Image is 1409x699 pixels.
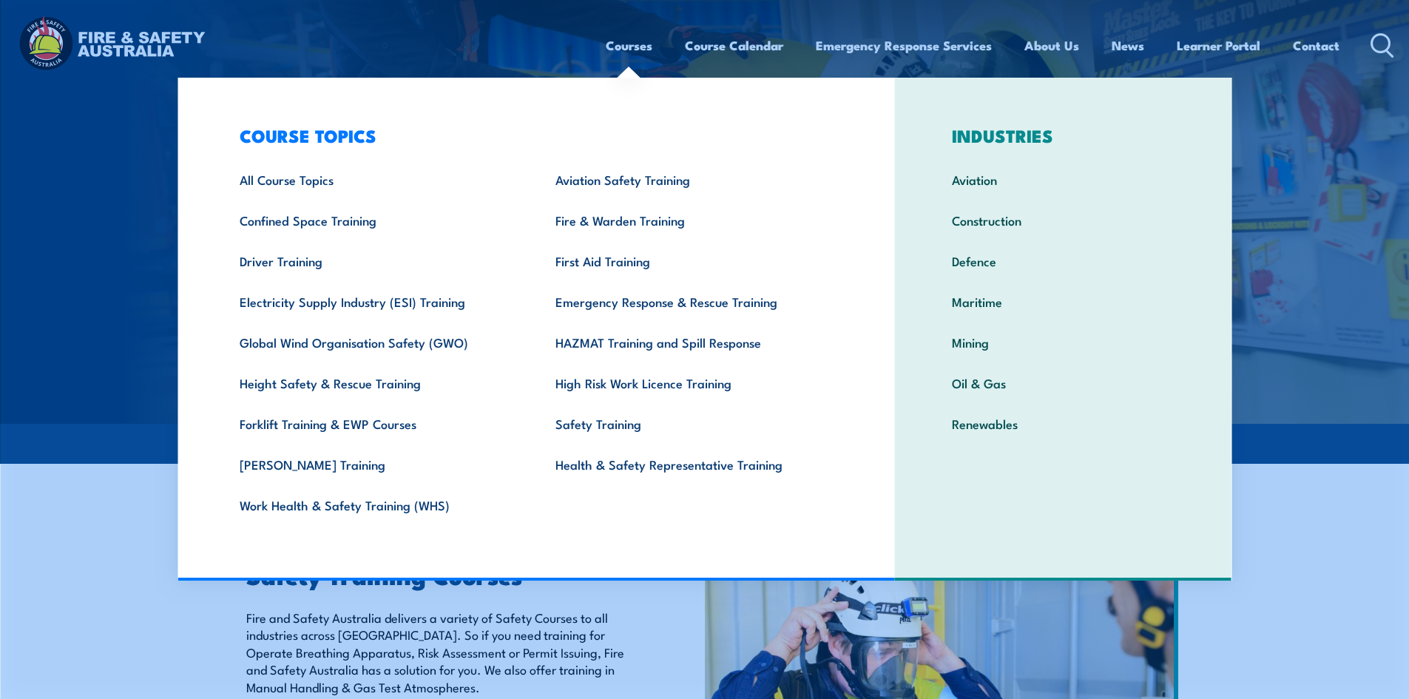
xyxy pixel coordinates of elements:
a: Construction [929,200,1197,240]
a: Renewables [929,403,1197,444]
a: Course Calendar [685,26,783,65]
a: News [1112,26,1144,65]
h3: COURSE TOPICS [217,125,848,146]
a: Work Health & Safety Training (WHS) [217,484,533,525]
a: Mining [929,322,1197,362]
a: High Risk Work Licence Training [533,362,848,403]
a: Height Safety & Rescue Training [217,362,533,403]
a: Safety Training [533,403,848,444]
p: Fire and Safety Australia delivers a variety of Safety Courses to all industries across [GEOGRAPH... [246,609,637,695]
a: Courses [606,26,652,65]
a: Aviation Safety Training [533,159,848,200]
a: Contact [1293,26,1339,65]
a: Oil & Gas [929,362,1197,403]
a: Emergency Response Services [816,26,992,65]
a: Fire & Warden Training [533,200,848,240]
a: Learner Portal [1177,26,1260,65]
h3: INDUSTRIES [929,125,1197,146]
a: Aviation [929,159,1197,200]
a: Defence [929,240,1197,281]
a: Maritime [929,281,1197,322]
a: Forklift Training & EWP Courses [217,403,533,444]
a: First Aid Training [533,240,848,281]
a: Electricity Supply Industry (ESI) Training [217,281,533,322]
h2: Safety Training Courses [246,564,637,585]
a: [PERSON_NAME] Training [217,444,533,484]
a: HAZMAT Training and Spill Response [533,322,848,362]
a: Health & Safety Representative Training [533,444,848,484]
a: Driver Training [217,240,533,281]
a: Global Wind Organisation Safety (GWO) [217,322,533,362]
a: About Us [1024,26,1079,65]
a: Emergency Response & Rescue Training [533,281,848,322]
a: All Course Topics [217,159,533,200]
a: Confined Space Training [217,200,533,240]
